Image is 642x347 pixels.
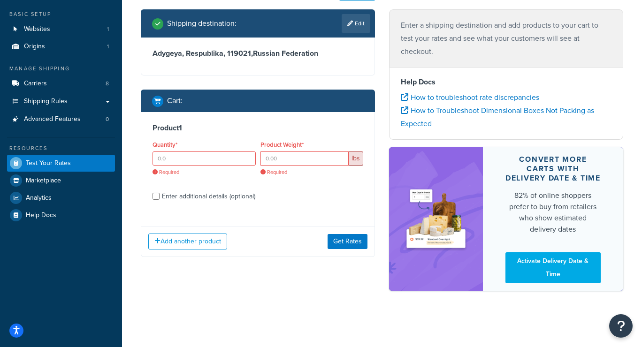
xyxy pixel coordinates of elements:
[342,14,370,33] a: Edit
[24,25,50,33] span: Websites
[7,65,115,73] div: Manage Shipping
[401,19,611,58] p: Enter a shipping destination and add products to your cart to test your rates and see what your c...
[7,75,115,92] a: Carriers8
[609,314,633,338] button: Open Resource Center
[167,19,237,28] h2: Shipping destination :
[7,38,115,55] a: Origins1
[260,151,349,166] input: 0.00
[153,123,363,133] h3: Product 1
[7,75,115,92] li: Carriers
[26,194,52,202] span: Analytics
[106,115,109,123] span: 0
[505,155,601,183] div: Convert more carts with delivery date & time
[7,21,115,38] li: Websites
[24,80,47,88] span: Carriers
[153,151,256,166] input: 0.0
[153,141,177,148] label: Quantity*
[7,172,115,189] a: Marketplace
[153,193,160,200] input: Enter additional details (optional)
[401,105,594,129] a: How to Troubleshoot Dimensional Boxes Not Packing as Expected
[7,111,115,128] li: Advanced Features
[107,25,109,33] span: 1
[7,155,115,172] a: Test Your Rates
[260,141,304,148] label: Product Weight*
[401,76,611,88] h4: Help Docs
[403,172,469,266] img: feature-image-ddt-36eae7f7280da8017bfb280eaccd9c446f90b1fe08728e4019434db127062ab4.png
[7,111,115,128] a: Advanced Features0
[106,80,109,88] span: 8
[505,190,601,235] div: 82% of online shoppers prefer to buy from retailers who show estimated delivery dates
[148,234,227,249] button: Add another product
[260,169,364,176] span: Required
[24,115,81,123] span: Advanced Features
[349,151,363,166] span: lbs
[153,169,256,176] span: Required
[505,252,601,283] a: Activate Delivery Date & Time
[26,177,61,185] span: Marketplace
[7,207,115,224] a: Help Docs
[7,189,115,206] a: Analytics
[26,211,56,219] span: Help Docs
[24,43,45,51] span: Origins
[328,234,367,249] button: Get Rates
[7,21,115,38] a: Websites1
[7,93,115,110] a: Shipping Rules
[26,159,71,167] span: Test Your Rates
[7,10,115,18] div: Basic Setup
[401,92,539,103] a: How to troubleshoot rate discrepancies
[107,43,109,51] span: 1
[167,97,183,105] h2: Cart :
[7,144,115,152] div: Resources
[7,38,115,55] li: Origins
[24,98,68,106] span: Shipping Rules
[153,49,363,58] h3: Adygeya, Respublika, 119021 , Russian Federation
[162,190,255,203] div: Enter additional details (optional)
